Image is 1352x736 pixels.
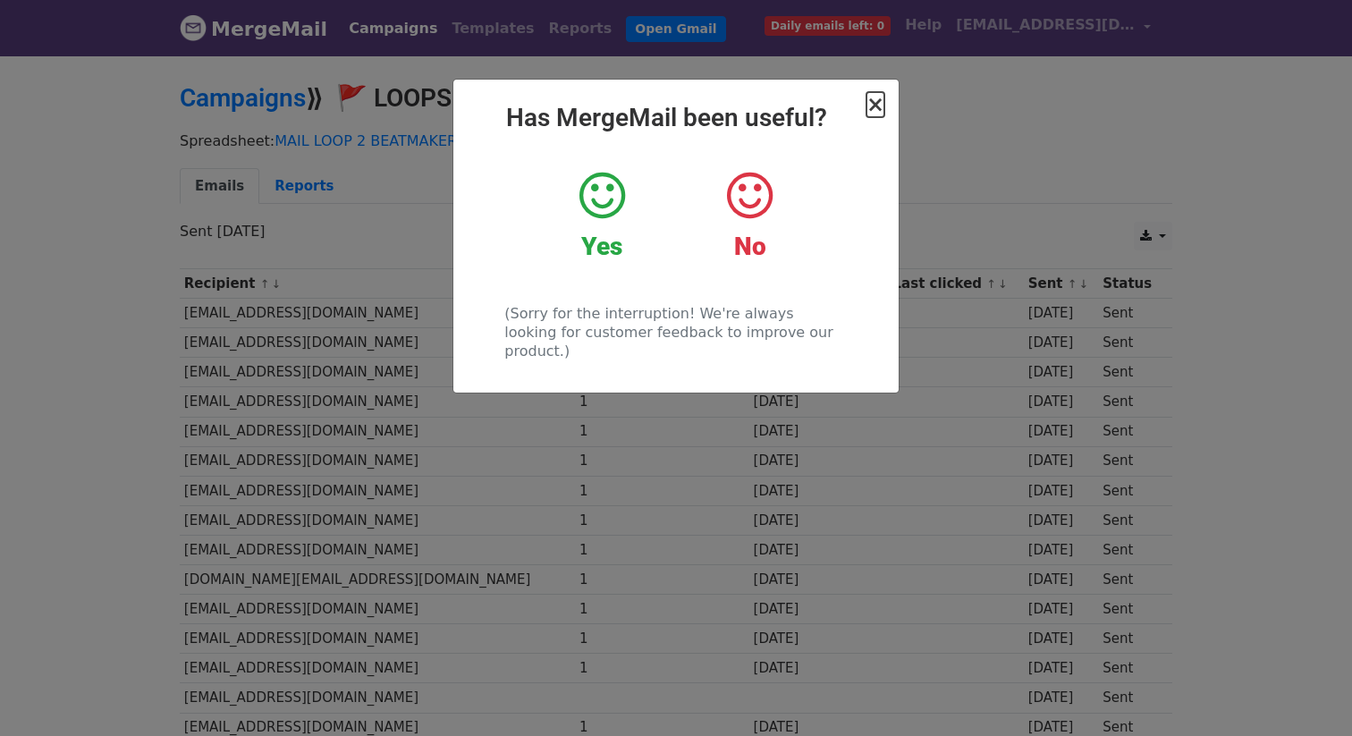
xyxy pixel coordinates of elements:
[581,232,622,261] strong: Yes
[468,103,884,133] h2: Has MergeMail been useful?
[1263,650,1352,736] div: Widget de chat
[734,232,766,261] strong: No
[689,169,810,262] a: No
[504,304,847,360] p: (Sorry for the interruption! We're always looking for customer feedback to improve our product.)
[866,92,884,117] span: ×
[866,94,884,115] button: Close
[1263,650,1352,736] iframe: Chat Widget
[542,169,663,262] a: Yes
